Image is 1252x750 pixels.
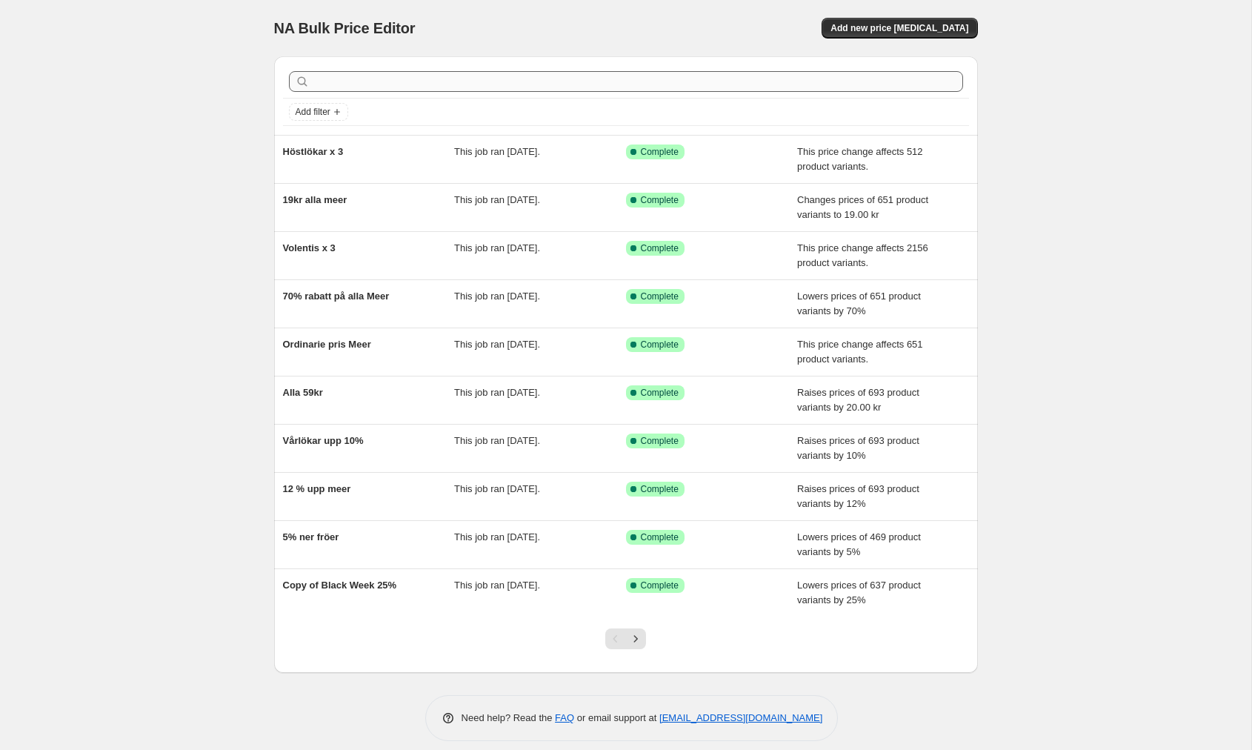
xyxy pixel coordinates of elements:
[274,20,416,36] span: NA Bulk Price Editor
[454,242,540,253] span: This job ran [DATE].
[605,628,646,649] nav: Pagination
[283,242,336,253] span: Volentis x 3
[641,194,679,206] span: Complete
[283,194,347,205] span: 19kr alla meer
[283,435,364,446] span: Vårlökar upp 10%
[797,531,921,557] span: Lowers prices of 469 product variants by 5%
[641,242,679,254] span: Complete
[289,103,348,121] button: Add filter
[641,580,679,591] span: Complete
[462,712,556,723] span: Need help? Read the
[830,22,968,34] span: Add new price [MEDICAL_DATA]
[283,339,371,350] span: Ordinarie pris Meer
[283,291,390,302] span: 70% rabatt på alla Meer
[797,435,919,461] span: Raises prices of 693 product variants by 10%
[283,387,323,398] span: Alla 59kr
[659,712,822,723] a: [EMAIL_ADDRESS][DOMAIN_NAME]
[454,194,540,205] span: This job ran [DATE].
[574,712,659,723] span: or email support at
[454,339,540,350] span: This job ran [DATE].
[454,483,540,494] span: This job ran [DATE].
[454,291,540,302] span: This job ran [DATE].
[641,387,679,399] span: Complete
[797,339,923,365] span: This price change affects 651 product variants.
[641,146,679,158] span: Complete
[797,242,928,268] span: This price change affects 2156 product variants.
[797,580,921,605] span: Lowers prices of 637 product variants by 25%
[454,146,540,157] span: This job ran [DATE].
[822,18,977,39] button: Add new price [MEDICAL_DATA]
[641,291,679,302] span: Complete
[283,146,344,157] span: Höstlökar x 3
[797,194,928,220] span: Changes prices of 651 product variants to 19.00 kr
[625,628,646,649] button: Next
[797,483,919,509] span: Raises prices of 693 product variants by 12%
[641,531,679,543] span: Complete
[454,435,540,446] span: This job ran [DATE].
[283,483,351,494] span: 12 % upp meer
[283,580,397,591] span: Copy of Black Week 25%
[641,483,679,495] span: Complete
[641,339,679,351] span: Complete
[454,531,540,542] span: This job ran [DATE].
[283,531,339,542] span: 5% ner fröer
[797,146,923,172] span: This price change affects 512 product variants.
[797,291,921,316] span: Lowers prices of 651 product variants by 70%
[296,106,330,118] span: Add filter
[454,387,540,398] span: This job ran [DATE].
[641,435,679,447] span: Complete
[555,712,574,723] a: FAQ
[454,580,540,591] span: This job ran [DATE].
[797,387,919,413] span: Raises prices of 693 product variants by 20.00 kr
